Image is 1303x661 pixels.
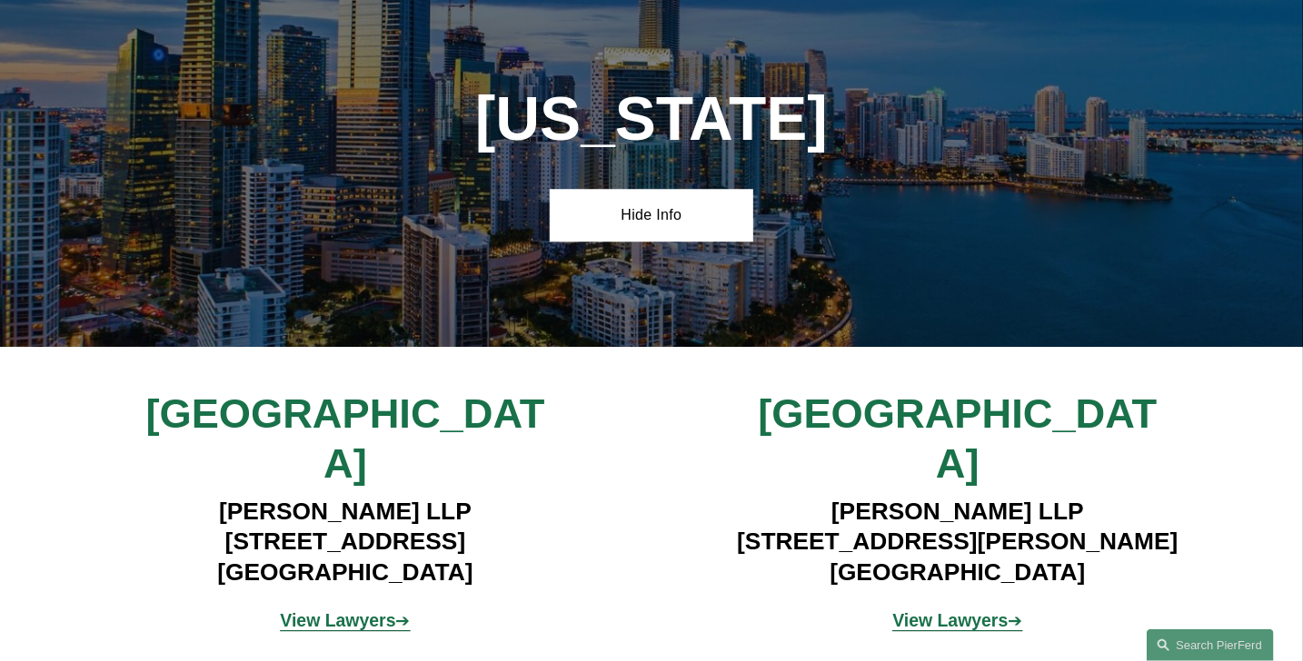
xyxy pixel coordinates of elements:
[447,84,855,153] h1: [US_STATE]
[280,610,395,630] strong: View Lawyers
[892,610,1022,630] span: ➔
[892,610,1008,630] strong: View Lawyers
[280,610,410,630] a: View Lawyers➔
[702,497,1213,587] h4: [PERSON_NAME] LLP [STREET_ADDRESS][PERSON_NAME] [GEOGRAPHIC_DATA]
[758,390,1157,487] span: [GEOGRAPHIC_DATA]
[892,610,1022,630] a: View Lawyers➔
[90,497,601,587] h4: [PERSON_NAME] LLP [STREET_ADDRESS] [GEOGRAPHIC_DATA]
[145,390,544,487] span: [GEOGRAPHIC_DATA]
[1147,629,1274,661] a: Search this site
[280,610,410,630] span: ➔
[550,189,754,242] a: Hide Info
